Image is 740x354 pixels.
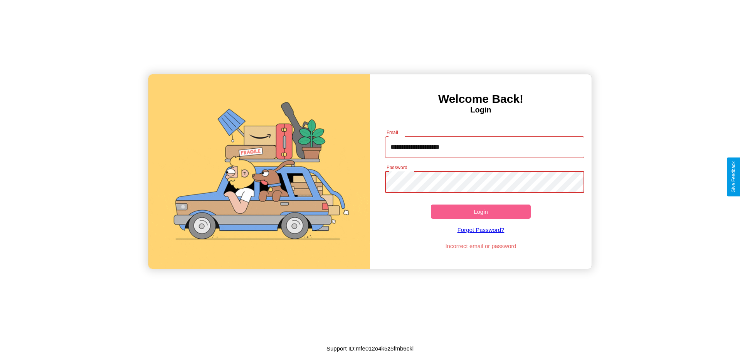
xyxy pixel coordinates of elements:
[387,164,407,171] label: Password
[370,92,592,106] h3: Welcome Back!
[148,74,370,269] img: gif
[381,219,581,241] a: Forgot Password?
[731,161,736,193] div: Give Feedback
[370,106,592,114] h4: Login
[431,205,531,219] button: Login
[387,129,399,136] label: Email
[381,241,581,251] p: Incorrect email or password
[326,343,414,354] p: Support ID: mfe012o4k5z5fmb6ckl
